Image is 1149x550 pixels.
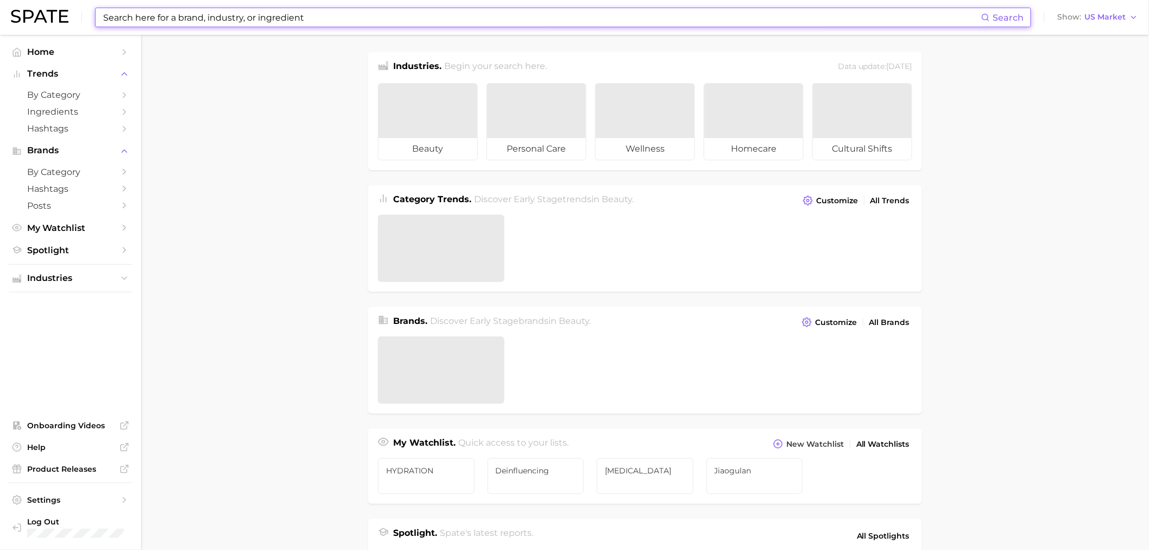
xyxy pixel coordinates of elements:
[857,529,910,542] span: All Spotlights
[459,436,569,452] h2: Quick access to your lists.
[393,436,456,452] h1: My Watchlist.
[838,60,912,74] div: Data update: [DATE]
[9,417,132,434] a: Onboarding Videos
[993,12,1024,23] span: Search
[9,220,132,236] a: My Watchlist
[856,440,910,449] span: All Watchlists
[867,315,912,330] a: All Brands
[27,201,114,211] span: Posts
[9,142,132,159] button: Brands
[27,107,114,117] span: Ingredients
[771,436,847,452] button: New Watchlist
[9,514,132,541] a: Log out. Currently logged in with e-mail lauren.alexander@emersongroup.com.
[440,527,534,545] h2: Spate's latest reports.
[27,223,114,233] span: My Watchlist
[799,315,860,330] button: Customize
[704,83,804,160] a: homecare
[27,495,114,505] span: Settings
[487,138,586,160] span: personal care
[27,184,114,194] span: Hashtags
[815,318,857,327] span: Customize
[870,196,910,205] span: All Trends
[868,193,912,208] a: All Trends
[9,43,132,60] a: Home
[488,458,584,494] a: Deinfluencing
[27,146,114,155] span: Brands
[378,138,477,160] span: beauty
[596,138,695,160] span: wellness
[27,442,114,452] span: Help
[27,167,114,177] span: by Category
[816,196,858,205] span: Customize
[496,466,576,475] span: Deinfluencing
[9,242,132,259] a: Spotlight
[27,245,114,255] span: Spotlight
[786,440,844,449] span: New Watchlist
[393,60,441,74] h1: Industries.
[102,8,981,27] input: Search here for a brand, industry, or ingredient
[1055,10,1141,24] button: ShowUS Market
[27,517,174,527] span: Log Out
[715,466,795,475] span: Jiaogulan
[9,197,132,214] a: Posts
[9,270,132,286] button: Industries
[9,86,132,103] a: by Category
[27,123,114,134] span: Hashtags
[812,83,912,160] a: cultural shifts
[378,83,478,160] a: beauty
[27,90,114,100] span: by Category
[854,527,912,545] a: All Spotlights
[706,458,803,494] a: Jiaogulan
[487,83,586,160] a: personal care
[9,103,132,120] a: Ingredients
[27,47,114,57] span: Home
[9,439,132,455] a: Help
[475,194,634,204] span: Discover Early Stage trends in .
[9,66,132,82] button: Trends
[704,138,803,160] span: homecare
[393,527,437,545] h1: Spotlight.
[595,83,695,160] a: wellness
[27,421,114,430] span: Onboarding Videos
[9,164,132,180] a: by Category
[1058,14,1082,20] span: Show
[27,273,114,283] span: Industries
[11,10,68,23] img: SPATE
[602,194,633,204] span: beauty
[597,458,693,494] a: [MEDICAL_DATA]
[800,193,861,208] button: Customize
[9,461,132,477] a: Product Releases
[869,318,910,327] span: All Brands
[386,466,466,475] span: HYDRATION
[27,464,114,474] span: Product Releases
[1085,14,1126,20] span: US Market
[854,437,912,452] a: All Watchlists
[393,316,427,326] span: Brands .
[378,458,475,494] a: HYDRATION
[27,69,114,79] span: Trends
[813,138,912,160] span: cultural shifts
[393,194,471,204] span: Category Trends .
[9,120,132,137] a: Hashtags
[445,60,547,74] h2: Begin your search here.
[431,316,591,326] span: Discover Early Stage brands in .
[9,180,132,197] a: Hashtags
[559,316,590,326] span: beauty
[9,492,132,508] a: Settings
[605,466,685,475] span: [MEDICAL_DATA]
